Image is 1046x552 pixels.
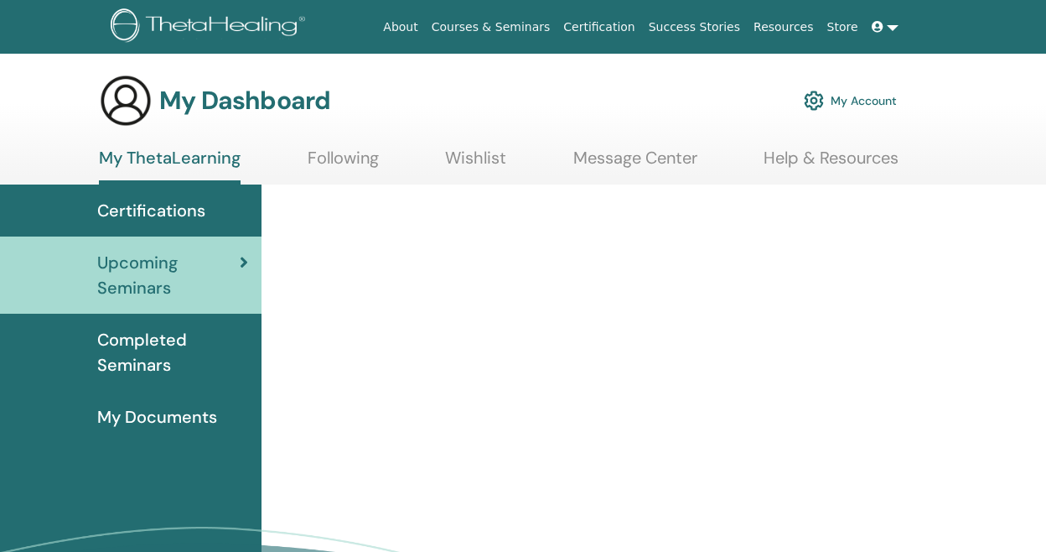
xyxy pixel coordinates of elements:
[99,74,153,128] img: generic-user-icon.jpg
[573,148,697,180] a: Message Center
[821,12,865,43] a: Store
[764,148,898,180] a: Help & Resources
[97,198,205,223] span: Certifications
[804,86,824,115] img: cog.svg
[111,8,311,46] img: logo.png
[376,12,424,43] a: About
[308,148,379,180] a: Following
[99,148,241,185] a: My ThetaLearning
[804,82,897,119] a: My Account
[425,12,557,43] a: Courses & Seminars
[97,404,217,430] span: My Documents
[642,12,747,43] a: Success Stories
[747,12,821,43] a: Resources
[159,86,330,116] h3: My Dashboard
[445,148,506,180] a: Wishlist
[557,12,641,43] a: Certification
[97,250,240,300] span: Upcoming Seminars
[97,327,248,378] span: Completed Seminars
